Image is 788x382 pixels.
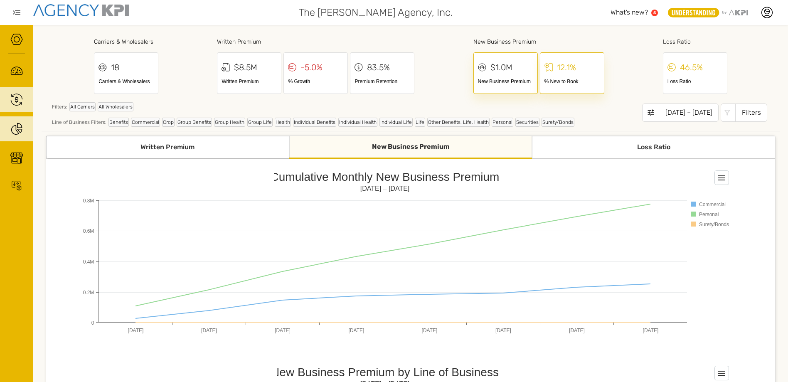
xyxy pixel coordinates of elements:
[360,185,409,192] text: [DATE] – [DATE]
[177,118,212,127] div: Group Benefits
[111,61,119,74] div: 18
[33,4,129,16] img: agencykpi-logo-550x69-2d9e3fa8.png
[490,61,512,74] div: $1.0M
[288,78,343,85] div: % Growth
[421,328,437,333] text: [DATE]
[270,170,499,183] text: Cumulative Monthly New Business Premium
[69,102,96,111] div: All Carriers
[478,78,533,85] div: New Business Premium
[275,328,291,333] text: [DATE]
[46,136,289,159] div: Written Premium
[300,61,323,74] div: -5.0%
[338,118,377,127] div: Individual Health
[217,37,414,46] div: Written Premium
[699,212,719,217] text: Personal
[515,118,539,127] div: Securities
[275,118,291,127] div: Health
[663,37,727,46] div: Loss Ratio
[128,328,143,333] text: [DATE]
[721,104,767,122] button: Filters
[495,328,511,333] text: [DATE]
[653,10,656,15] text: 5
[427,118,490,127] div: Other Benefits, Life, Health
[83,259,94,265] text: 0.4M
[680,61,703,74] div: 46.5%
[52,102,574,116] div: Filters:
[293,118,336,127] div: Individual Benefits
[94,37,158,46] div: Carriers & Wholesalers
[299,5,453,20] span: The [PERSON_NAME] Agency, Inc.
[355,78,410,85] div: Premium Retention
[289,136,532,159] div: New Business Premium
[473,37,604,46] div: New Business Premium
[699,202,726,207] text: Commercial
[201,328,217,333] text: [DATE]
[214,118,245,127] div: Group Health
[667,78,723,85] div: Loss Ratio
[131,118,160,127] div: Commercial
[569,328,585,333] text: [DATE]
[379,118,413,127] div: Individual Life
[98,78,154,85] div: Carriers & Wholesalers
[557,61,576,74] div: 12.1%
[367,61,390,74] div: 83.5%
[83,290,94,296] text: 0.2M
[699,222,729,227] text: Surety/Bonds
[348,328,364,333] text: [DATE]
[83,198,94,204] text: 0.8M
[91,320,94,326] text: 0
[643,328,658,333] text: [DATE]
[651,10,658,16] a: 5
[83,228,94,234] text: 0.6M
[271,366,499,379] text: New Business Premium by Line of Business
[162,118,175,127] div: Crop
[247,118,273,127] div: Group Life
[108,118,129,127] div: Benefits
[52,118,574,127] div: Line of Business Filters:
[222,78,277,85] div: Written Premium
[415,118,425,127] div: Life
[659,104,719,122] div: [DATE] – [DATE]
[735,104,767,122] div: Filters
[642,104,719,122] button: [DATE] – [DATE]
[234,61,257,74] div: $8.5M
[532,136,775,159] div: Loss Ratio
[98,102,133,111] div: All Wholesalers
[542,118,574,127] div: Surety/Bonds
[611,8,648,16] span: What’s new?
[544,78,600,85] div: % New to Book
[492,118,513,127] div: Personal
